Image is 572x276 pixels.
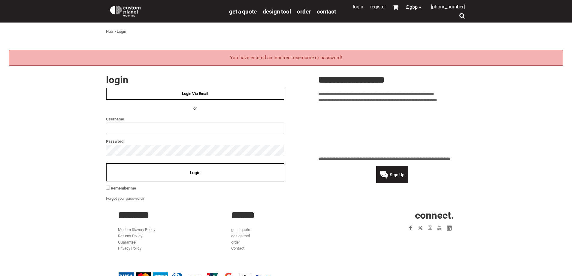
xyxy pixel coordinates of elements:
h2: CONNECT. [344,210,454,220]
a: order [231,240,240,244]
span: Login [190,170,201,175]
a: Login Via Email [106,88,284,100]
a: design tool [263,8,291,15]
a: Login [353,4,363,10]
h4: OR [106,105,284,112]
div: Login [117,29,126,35]
div: You have entered an incorrect username or password! [9,50,563,66]
a: design tool [231,234,250,238]
iframe: Customer reviews powered by Trustpilot [318,107,466,152]
a: Guarantee [118,240,136,244]
a: Register [370,4,386,10]
a: Modern Slavery Policy [118,227,155,232]
h2: Login [106,75,284,85]
iframe: Customer reviews powered by Trustpilot [371,236,454,244]
input: Remember me [106,186,110,190]
a: Custom Planet [106,2,226,20]
span: Remember me [111,186,136,190]
img: Custom Planet [109,5,142,17]
a: Returns Policy [118,234,142,238]
span: £ [406,5,410,10]
a: Contact [231,246,244,250]
span: Login Via Email [182,91,208,96]
span: GBP [410,5,418,10]
a: get a quote [229,8,257,15]
a: Forgot your password? [106,196,144,201]
a: get a quote [231,227,250,232]
a: Hub [106,29,113,34]
label: Password [106,138,284,145]
a: Contact [317,8,336,15]
label: Username [106,116,284,123]
a: order [297,8,311,15]
a: Privacy Policy [118,246,141,250]
span: [PHONE_NUMBER] [431,4,465,10]
span: Sign Up [390,172,404,177]
div: > [114,29,116,35]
